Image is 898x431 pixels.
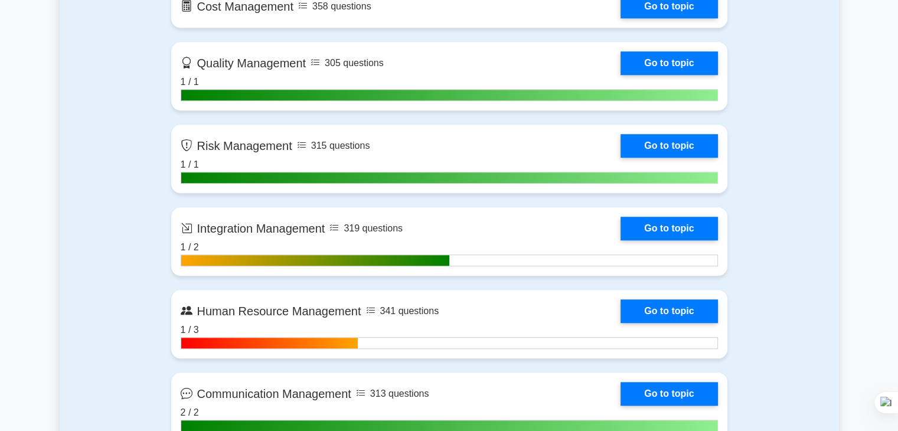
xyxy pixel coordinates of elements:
a: Go to topic [621,299,717,323]
a: Go to topic [621,382,717,406]
a: Go to topic [621,217,717,240]
a: Go to topic [621,51,717,75]
a: Go to topic [621,134,717,158]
